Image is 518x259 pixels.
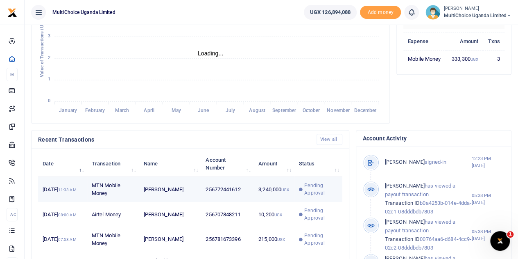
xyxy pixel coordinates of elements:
span: Pending Approval [304,207,337,222]
a: UGX 126,894,088 [304,5,357,20]
tspan: June [197,108,209,113]
th: Name: activate to sort column ascending [139,151,201,176]
p: signed-in [385,158,472,167]
a: Add money [360,9,401,15]
tspan: 3 [48,33,50,39]
small: 11:33 AM [58,188,77,192]
th: Expense [403,32,446,50]
p: has viewed a payout transaction b0a4253b-014e-4dda-02c1-08dddbdb7803 [385,182,472,216]
td: 256707848211 [201,202,254,227]
tspan: November [327,108,350,113]
span: [PERSON_NAME] [385,159,425,165]
a: logo-small logo-large logo-large [7,9,17,15]
li: Toup your wallet [360,6,401,19]
td: 215,000 [254,227,294,252]
small: 05:38 PM [DATE] [471,228,504,242]
img: profile-user [425,5,440,20]
td: [DATE] [38,177,87,202]
h4: Recent Transactions [38,135,310,144]
td: [PERSON_NAME] [139,227,201,252]
span: [PERSON_NAME] [385,219,425,225]
th: Amount [446,32,483,50]
span: Add money [360,6,401,19]
span: Pending Approval [304,182,337,197]
span: 1 [507,231,513,238]
th: Txns [483,32,504,50]
h4: Account Activity [363,134,504,143]
span: Transaction ID [385,200,420,206]
td: 256781673396 [201,227,254,252]
small: UGX [277,237,285,242]
span: Transaction ID [385,236,420,242]
tspan: July [225,108,235,113]
tspan: December [354,108,377,113]
p: has viewed a payout transaction 00764aa6-d684-4cc9-02c2-08dddbdb7803 [385,218,472,252]
li: M [7,68,18,81]
tspan: January [59,108,77,113]
a: View all [317,134,342,145]
td: Mobile Money [403,50,446,67]
small: 07:58 AM [58,237,77,242]
th: Transaction: activate to sort column ascending [87,151,139,176]
small: UGX [274,213,282,217]
td: 3 [483,50,504,67]
span: UGX 126,894,088 [310,8,351,16]
li: Ac [7,208,18,221]
td: [PERSON_NAME] [139,202,201,227]
tspan: April [144,108,154,113]
td: 10,200 [254,202,294,227]
td: 3,240,000 [254,177,294,202]
tspan: May [171,108,181,113]
tspan: February [85,108,105,113]
span: MultiChoice Uganda Limited [49,9,119,16]
small: 05:38 PM [DATE] [471,192,504,206]
small: UGX [281,188,289,192]
small: 12:23 PM [DATE] [471,155,504,169]
td: 333,300 [446,50,483,67]
span: Pending Approval [304,232,337,247]
img: logo-small [7,8,17,18]
th: Amount: activate to sort column ascending [254,151,294,176]
tspan: September [272,108,296,113]
tspan: 1 [48,77,50,82]
tspan: August [249,108,265,113]
td: MTN Mobile Money [87,227,139,252]
a: profile-user [PERSON_NAME] MultiChoice Uganda Limited [425,5,511,20]
th: Date: activate to sort column descending [38,151,87,176]
iframe: Intercom live chat [490,231,510,251]
td: 256772441612 [201,177,254,202]
td: MTN Mobile Money [87,177,139,202]
tspan: October [303,108,321,113]
td: Airtel Money [87,202,139,227]
tspan: March [115,108,129,113]
li: Wallet ballance [301,5,360,20]
td: [DATE] [38,227,87,252]
small: UGX [470,57,478,62]
tspan: 0 [48,98,50,103]
tspan: 2 [48,55,50,60]
small: [PERSON_NAME] [443,5,511,12]
text: Value of Transactions (UGX ) [39,16,45,77]
small: 08:00 AM [58,213,77,217]
th: Status: activate to sort column ascending [294,151,342,176]
span: MultiChoice Uganda Limited [443,12,511,19]
td: [DATE] [38,202,87,227]
span: [PERSON_NAME] [385,183,425,189]
th: Account Number: activate to sort column ascending [201,151,254,176]
text: Loading... [198,50,224,57]
td: [PERSON_NAME] [139,177,201,202]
